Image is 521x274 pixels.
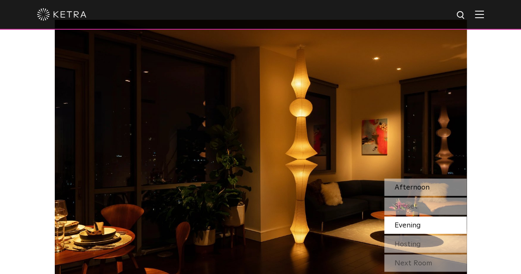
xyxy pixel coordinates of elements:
[395,183,430,191] span: Afternoon
[395,240,421,248] span: Hosting
[37,8,86,21] img: ketra-logo-2019-white
[395,221,421,229] span: Evening
[456,10,466,21] img: search icon
[475,10,484,18] img: Hamburger%20Nav.svg
[395,202,418,210] span: Sunset
[384,254,467,272] div: Next Room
